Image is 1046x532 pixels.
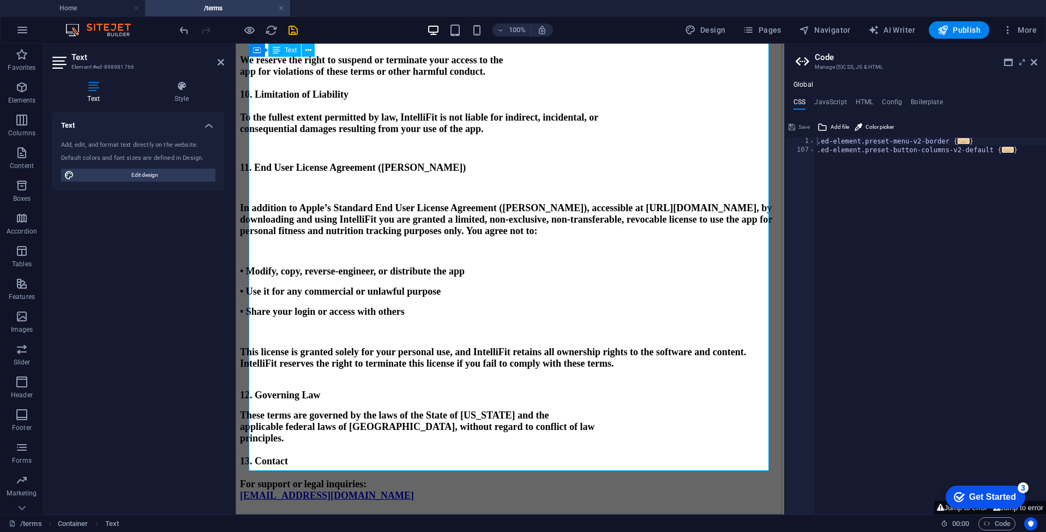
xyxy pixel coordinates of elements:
[960,519,961,528] span: :
[4,242,205,253] strong: • Use it for any commercial or unlawful purpose
[287,24,299,37] i: Save (Ctrl+S)
[4,389,49,400] strong: principles.
[7,489,37,498] p: Marketing
[831,121,849,134] span: Add file
[795,21,855,39] button: Navigator
[61,141,215,150] div: Add, edit, and format text directly on the website.
[743,25,781,35] span: Pages
[799,25,851,35] span: Navigator
[81,2,92,13] div: 3
[4,446,178,457] span: [EMAIL_ADDRESS][DOMAIN_NAME]
[4,303,510,325] span: This license is granted solely for your personal use, and IntelliFit retains all ownership rights...
[11,325,33,334] p: Images
[4,346,85,357] strong: 12. Governing Law
[856,98,874,110] h4: HTML
[8,96,36,105] p: Elements
[13,194,31,203] p: Boxes
[509,23,526,37] h6: 100%
[10,162,34,170] p: Content
[8,63,35,72] p: Favorites
[285,47,297,53] span: Text
[71,62,202,72] h3: Element #ed-898981766
[105,517,119,530] span: Click to select. Double-click to edit
[4,22,250,33] strong: app for violations of these terms or other harmful conduct.
[864,21,920,39] button: AI Writer
[9,517,42,530] a: Click to cancel selection. Double-click to open Pages
[4,412,52,423] strong: 13. Contact
[785,137,816,146] div: 1
[816,121,851,134] button: Add file
[139,81,224,104] h4: Style
[7,227,37,236] p: Accordion
[4,68,363,79] strong: To the fullest extent permitted by law, IntelliFit is not liable for indirect, incidental, or
[492,23,531,37] button: 100%
[4,45,113,56] strong: 10. Limitation of Liability
[4,435,131,446] strong: For support or legal inquiries:
[1002,147,1014,153] span: ...
[815,52,1037,62] h2: Code
[937,25,981,35] span: Publish
[4,159,537,193] strong: In addition to Apple’s Standard End User License Agreement ([PERSON_NAME]), accessible at [URL][D...
[4,80,248,91] strong: consequential damages resulting from your use of the app.
[77,169,212,182] span: Edit design
[681,21,730,39] div: Design (Ctrl+Alt+Y)
[958,138,970,144] span: ...
[998,21,1041,39] button: More
[286,23,299,37] button: save
[1024,517,1037,530] button: Usercentrics
[61,154,215,163] div: Default colors and font sizes are defined in Design.
[814,98,846,110] h4: JavaScript
[4,262,169,273] strong: • Share your login or access with others
[978,517,1015,530] button: Code
[264,23,278,37] button: reload
[4,118,230,129] span: 11. End User License Agreement ([PERSON_NAME])
[952,517,969,530] span: 00 00
[178,24,190,37] i: Undo: Change text (Ctrl+Z)
[4,11,267,22] strong: We reserve the right to suspend or terminate your access to the
[1002,25,1037,35] span: More
[52,112,224,132] h4: Text
[177,23,190,37] button: undo
[12,260,32,268] p: Tables
[882,98,902,110] h4: Config
[785,146,816,154] div: 107
[243,23,256,37] button: Click here to leave preview mode and continue editing
[32,12,79,22] div: Get Started
[929,21,989,39] button: Publish
[9,292,35,301] p: Features
[71,52,224,62] h2: Text
[4,222,229,233] strong: • Modify, copy, reverse-engineer, or distribute the app
[14,358,31,367] p: Slider
[61,169,215,182] button: Edit design
[145,2,290,14] h4: /terms
[4,449,178,457] a: [EMAIL_ADDRESS][DOMAIN_NAME]
[911,98,943,110] h4: Boilerplate
[793,98,805,110] h4: CSS
[865,121,894,134] span: Color picker
[58,517,119,530] nav: breadcrumb
[265,24,278,37] i: Reload page
[12,423,32,432] p: Footer
[941,517,970,530] h6: Session time
[685,25,726,35] span: Design
[738,21,785,39] button: Pages
[983,517,1011,530] span: Code
[868,25,916,35] span: AI Writer
[853,121,895,134] button: Color picker
[8,129,35,138] p: Columns
[793,81,813,89] h4: Global
[815,62,1015,72] h3: Manage (S)CSS, JS & HTML
[11,391,33,399] p: Header
[934,501,990,515] button: Jump to error
[4,378,359,388] strong: applicable federal laws of [GEOGRAPHIC_DATA], without regard to conflict of law
[52,81,139,104] h4: Text
[681,21,730,39] button: Design
[9,5,88,28] div: Get Started 3 items remaining, 40% complete
[12,456,32,465] p: Forms
[58,517,88,530] span: Click to select. Double-click to edit
[4,366,313,377] strong: These terms are governed by the laws of the State of [US_STATE] and the
[63,23,145,37] img: Editor Logo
